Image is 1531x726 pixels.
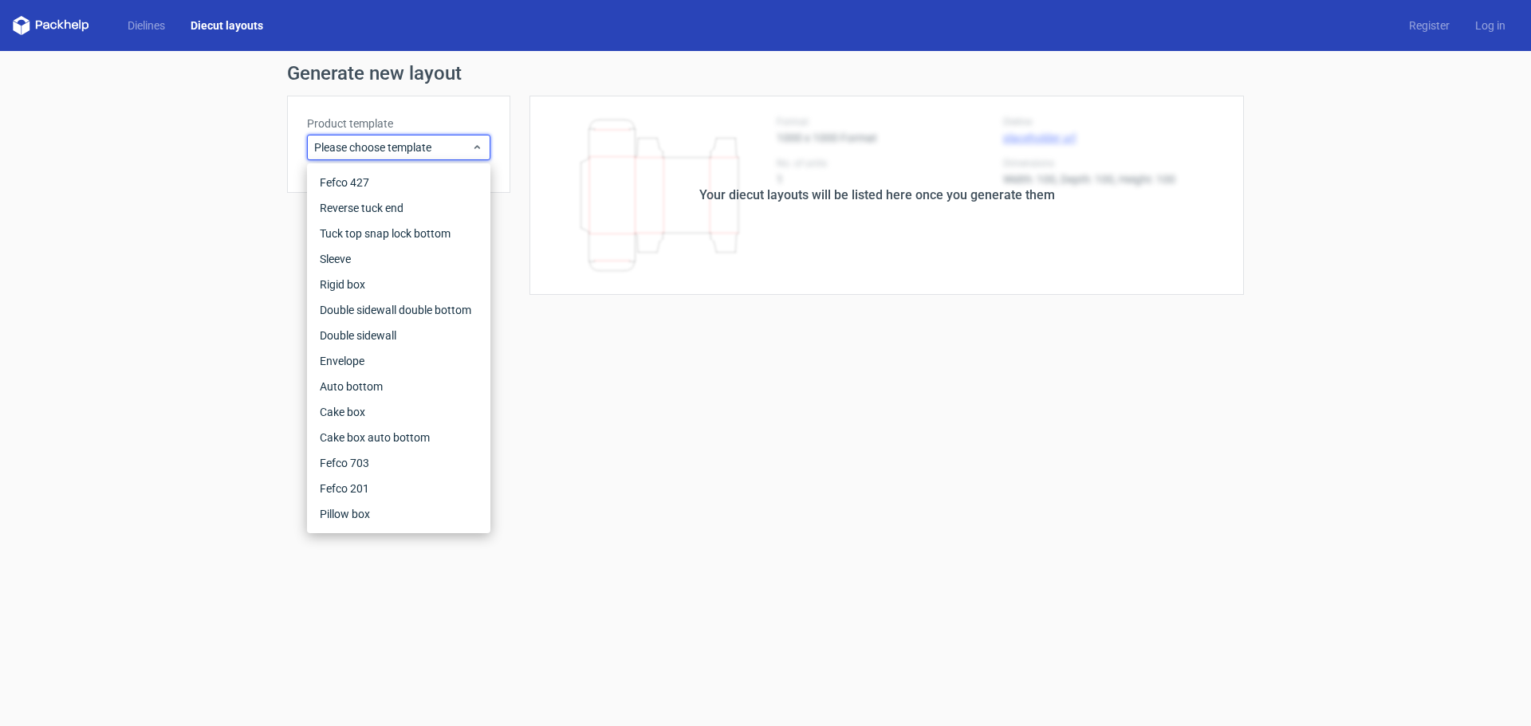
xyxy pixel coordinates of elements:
div: Fefco 201 [313,476,484,501]
a: Dielines [115,18,178,33]
a: Log in [1462,18,1518,33]
div: Auto bottom [313,374,484,399]
div: Double sidewall double bottom [313,297,484,323]
div: Sleeve [313,246,484,272]
label: Product template [307,116,490,131]
div: Your diecut layouts will be listed here once you generate them [699,186,1055,205]
div: Fefco 703 [313,450,484,476]
div: Rigid box [313,272,484,297]
a: Register [1396,18,1462,33]
div: Fefco 427 [313,170,484,195]
a: Diecut layouts [178,18,276,33]
h1: Generate new layout [287,64,1244,83]
div: Tuck top snap lock bottom [313,221,484,246]
span: Please choose template [314,139,471,155]
div: Cake box auto bottom [313,425,484,450]
div: Reverse tuck end [313,195,484,221]
div: Double sidewall [313,323,484,348]
div: Pillow box [313,501,484,527]
div: Cake box [313,399,484,425]
div: Envelope [313,348,484,374]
